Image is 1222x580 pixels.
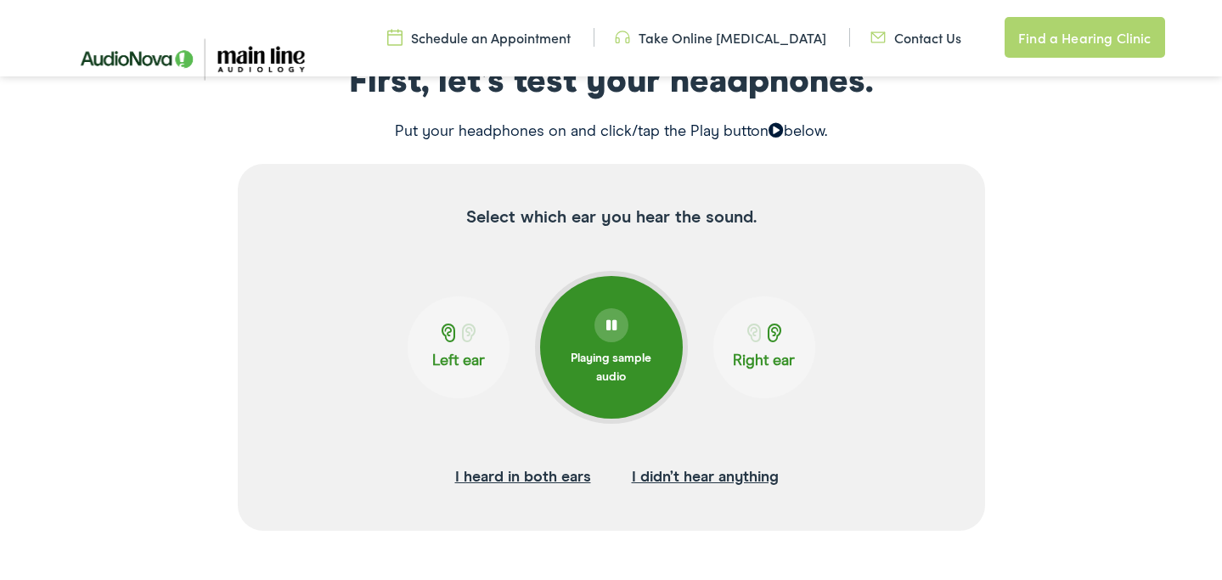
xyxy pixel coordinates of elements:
p: Put your headphones on and click/tap the Play button below. [13,121,1209,144]
h1: First, let’s test your headphones. [13,65,1209,99]
p: Left ear [413,352,504,370]
a: Schedule an Appointment [387,28,571,47]
button: I didn’t hear anything [632,465,779,490]
p: Select which ear you hear the sound. [238,164,985,271]
p: Right ear [718,352,810,370]
img: utility icon [870,28,886,47]
div: Playing sample audio [569,342,654,386]
img: utility icon [615,28,630,47]
a: Contact Us [870,28,961,47]
button: Right ear [713,296,815,398]
img: utility icon [387,28,403,47]
a: Find a Hearing Clinic [1005,17,1164,58]
button: Left ear [408,296,510,398]
a: Take Online [MEDICAL_DATA] [615,28,826,47]
button: I heard in both ears [455,465,591,490]
button: Playing sample audio [540,276,683,419]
